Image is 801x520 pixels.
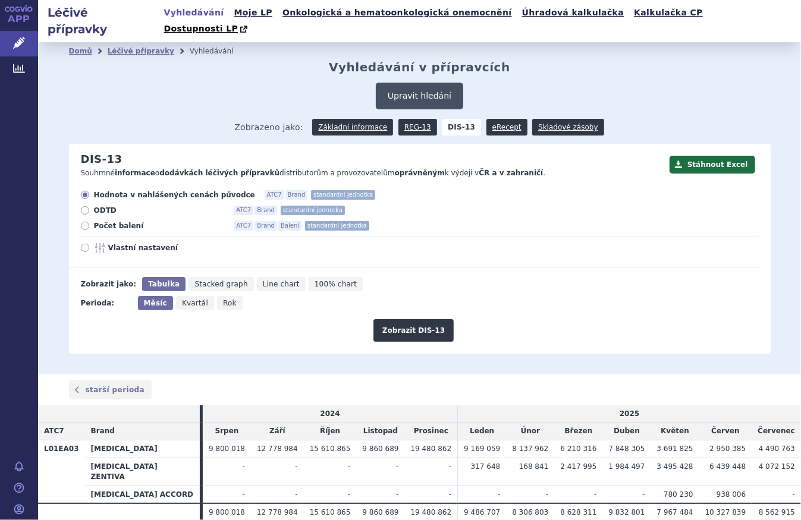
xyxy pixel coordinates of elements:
span: 9 169 059 [464,445,500,453]
a: eRecept [486,119,527,135]
td: Listopad [356,423,404,440]
span: Brand [91,427,115,435]
span: 8 562 915 [759,508,795,516]
span: - [295,490,297,499]
span: 3 691 825 [657,445,693,453]
span: standardní jednotka [281,206,345,215]
td: 2024 [203,405,458,423]
span: Měsíc [144,299,167,307]
span: Brand [285,190,308,200]
span: - [243,490,245,499]
span: 100% chart [315,280,357,288]
button: Zobrazit DIS-13 [373,319,454,342]
a: Vyhledávání [161,5,228,21]
span: 9 860 689 [362,508,398,516]
a: Základní informace [312,119,393,135]
span: Rok [223,299,237,307]
span: ATC7 [44,427,64,435]
span: 9 860 689 [362,445,398,453]
span: ATC7 [234,221,253,231]
td: 2025 [458,405,801,423]
span: Tabulka [148,280,180,288]
span: 938 006 [717,490,746,499]
span: - [449,462,451,471]
span: - [396,462,398,471]
span: ODTD [94,206,225,215]
span: 7 848 305 [609,445,645,453]
strong: DIS-13 [442,119,481,135]
td: Květen [651,423,699,440]
strong: dodávkách léčivých přípravků [159,169,279,177]
span: Brand [255,221,277,231]
span: 9 800 018 [209,508,245,516]
a: Onkologická a hematoonkologická onemocnění [279,5,516,21]
a: Moje LP [231,5,276,21]
td: Únor [506,423,554,440]
span: 9 800 018 [209,445,245,453]
span: 7 967 484 [657,508,693,516]
span: - [295,462,297,471]
span: 168 841 [519,462,549,471]
p: Souhrnné o distributorům a provozovatelům k výdeji v . [81,168,664,178]
span: 4 490 763 [759,445,795,453]
td: Červenec [752,423,801,440]
span: ATC7 [234,206,253,215]
h2: Léčivé přípravky [38,4,161,37]
th: L01EA03 [38,440,85,504]
td: Říjen [304,423,357,440]
a: Kalkulačka CP [630,5,706,21]
span: ATC7 [265,190,284,200]
strong: ČR a v zahraničí [479,169,543,177]
td: Duben [603,423,651,440]
td: Leden [458,423,507,440]
span: 4 072 152 [759,462,795,471]
span: 9 486 707 [464,508,500,516]
span: - [546,490,548,499]
td: Červen [699,423,752,440]
button: Upravit hledání [376,83,463,109]
span: 2 417 995 [560,462,596,471]
td: Září [251,423,304,440]
h2: DIS-13 [81,153,122,166]
span: 317 648 [471,462,501,471]
span: - [348,462,350,471]
span: 1 984 497 [609,462,645,471]
span: - [793,490,795,499]
a: Domů [69,47,92,55]
span: - [243,462,245,471]
span: Brand [255,206,277,215]
span: - [348,490,350,499]
span: Počet balení [94,221,225,231]
span: Kvartál [182,299,208,307]
span: 15 610 865 [310,445,351,453]
span: - [642,490,645,499]
span: - [396,490,398,499]
strong: oprávněným [395,169,445,177]
span: - [449,490,451,499]
span: 780 230 [664,490,693,499]
span: Dostupnosti LP [164,24,238,33]
span: 6 439 448 [709,462,746,471]
td: Prosinec [405,423,458,440]
span: 8 306 803 [512,508,548,516]
span: Zobrazeno jako: [234,119,303,135]
a: starší perioda [69,380,152,399]
li: Vyhledávání [190,42,249,60]
span: 12 778 984 [257,508,298,516]
span: 12 778 984 [257,445,298,453]
th: [MEDICAL_DATA] ZENTIVA [85,458,200,486]
th: [MEDICAL_DATA] ACCORD [85,486,200,503]
span: - [498,490,500,499]
span: 19 480 862 [411,445,452,453]
span: 6 210 316 [560,445,596,453]
span: standardní jednotka [305,221,369,231]
a: Léčivé přípravky [108,47,174,55]
h2: Vyhledávání v přípravcích [329,60,510,74]
a: Úhradová kalkulačka [519,5,628,21]
button: Stáhnout Excel [670,156,755,174]
span: Stacked graph [194,280,247,288]
div: Zobrazit jako: [81,277,136,291]
span: 9 832 801 [609,508,645,516]
span: 8 628 311 [560,508,596,516]
div: Perioda: [81,296,132,310]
